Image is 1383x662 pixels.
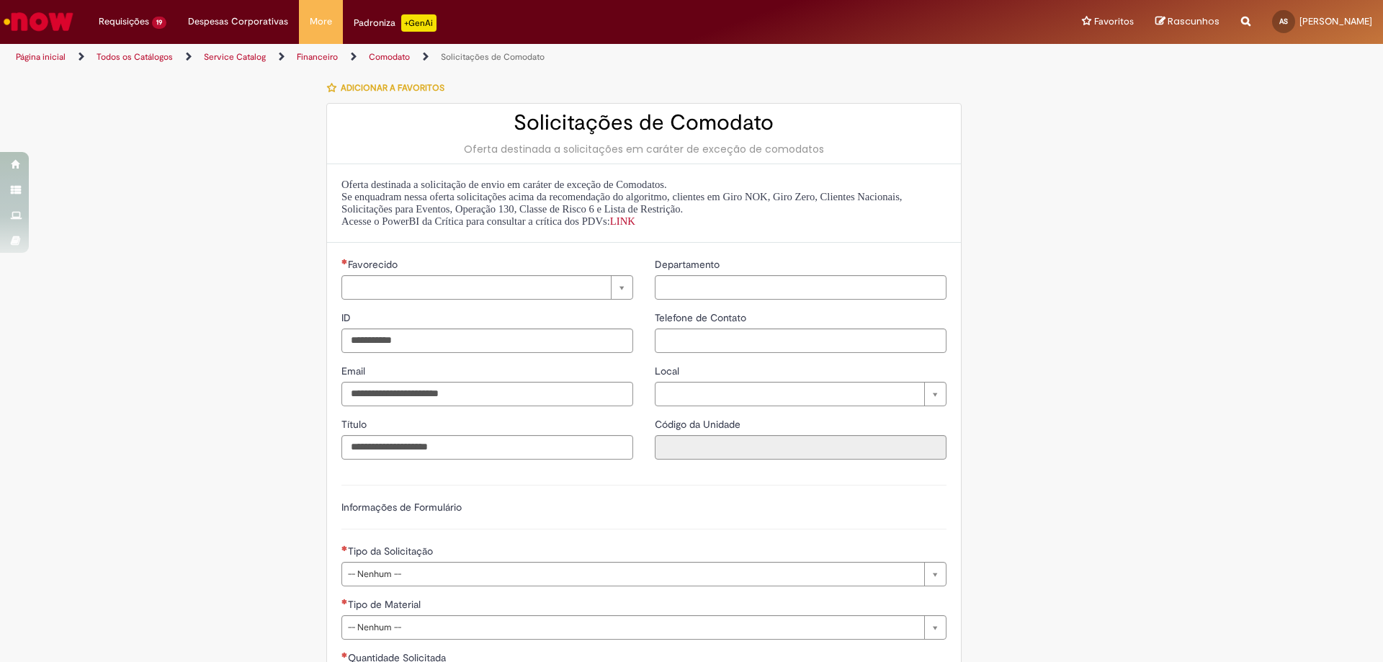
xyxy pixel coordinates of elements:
[655,382,946,406] a: Limpar campo Local
[655,417,743,431] label: Somente leitura - Código da Unidade
[152,17,166,29] span: 19
[655,258,722,271] span: Departamento
[369,51,410,63] a: Comodato
[341,82,444,94] span: Adicionar a Favoritos
[204,51,266,63] a: Service Catalog
[99,14,149,29] span: Requisições
[341,111,946,135] h2: Solicitações de Comodato
[1,7,76,36] img: ServiceNow
[655,418,743,431] span: Somente leitura - Código da Unidade
[348,545,436,558] span: Tipo da Solicitação
[655,435,946,460] input: Código da Unidade
[341,142,946,156] div: Oferta destinada a solicitações em caráter de exceção de comodatos
[441,51,545,63] a: Solicitações de Comodato
[348,258,400,271] span: Necessários - Favorecido
[1155,15,1219,29] a: Rascunhos
[341,418,370,431] span: Título
[341,259,348,264] span: Necessários
[348,563,917,586] span: -- Nenhum --
[341,599,348,604] span: Necessários
[341,545,348,551] span: Necessários
[348,598,424,611] span: Tipo de Material
[655,311,749,324] span: Telefone de Contato
[341,652,348,658] span: Necessários
[341,435,633,460] input: Título
[341,275,633,300] a: Limpar campo Favorecido
[1094,14,1134,29] span: Favoritos
[341,179,903,227] span: Oferta destinada a solicitação de envio em caráter de exceção de Comodatos. Se enquadram nessa of...
[326,73,452,103] button: Adicionar a Favoritos
[1299,15,1372,27] span: [PERSON_NAME]
[341,328,633,353] input: ID
[610,215,635,227] a: LINK
[188,14,288,29] span: Despesas Corporativas
[11,44,911,71] ul: Trilhas de página
[341,311,354,324] span: ID
[341,364,368,377] span: Email
[348,616,917,639] span: -- Nenhum --
[401,14,437,32] p: +GenAi
[16,51,66,63] a: Página inicial
[310,14,332,29] span: More
[297,51,338,63] a: Financeiro
[97,51,173,63] a: Todos os Catálogos
[655,328,946,353] input: Telefone de Contato
[655,364,682,377] span: Local
[354,14,437,32] div: Padroniza
[1279,17,1288,26] span: AS
[341,501,462,514] label: Informações de Formulário
[1168,14,1219,28] span: Rascunhos
[341,382,633,406] input: Email
[655,275,946,300] input: Departamento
